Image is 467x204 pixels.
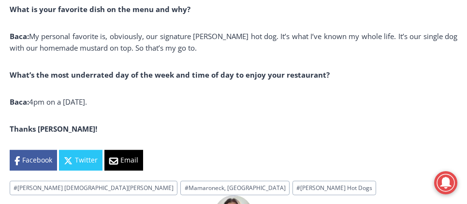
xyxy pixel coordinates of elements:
[10,31,29,41] b: Baca:
[10,4,190,14] b: What is your favorite dish on the menu and why?
[185,184,189,192] span: #
[10,150,57,170] a: Facebook
[10,31,457,53] span: My personal favorite is, obviously, our signature [PERSON_NAME] hot dog. It’s what I’ve known my ...
[29,97,87,107] span: 4pm on a [DATE].
[102,82,106,91] div: 2
[292,181,376,196] a: #[PERSON_NAME] Hot Dogs
[10,124,97,134] b: Thanks [PERSON_NAME]!
[113,82,117,91] div: 6
[102,28,140,79] div: Birds of Prey: Falcon and hawk demos
[10,97,29,107] b: Baca:
[104,150,143,170] a: Email
[252,96,447,118] span: Intern @ [DOMAIN_NAME]
[14,184,17,192] span: #
[59,150,102,170] a: Twitter
[180,181,289,196] a: #Mamaroneck, [GEOGRAPHIC_DATA]
[243,0,456,94] div: "We would have speakers with experience in local journalism speak to us about their experiences a...
[0,96,145,120] a: [PERSON_NAME] Read Sanctuary Fall Fest: [DATE]
[8,97,129,119] h4: [PERSON_NAME] Read Sanctuary Fall Fest: [DATE]
[10,70,330,80] b: What’s the most underrated day of the week and time of day to enjoy your restaurant?
[296,184,300,192] span: #
[10,181,177,196] a: #[PERSON_NAME] [DEMOGRAPHIC_DATA][PERSON_NAME]
[233,94,467,120] a: Intern @ [DOMAIN_NAME]
[108,82,111,91] div: /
